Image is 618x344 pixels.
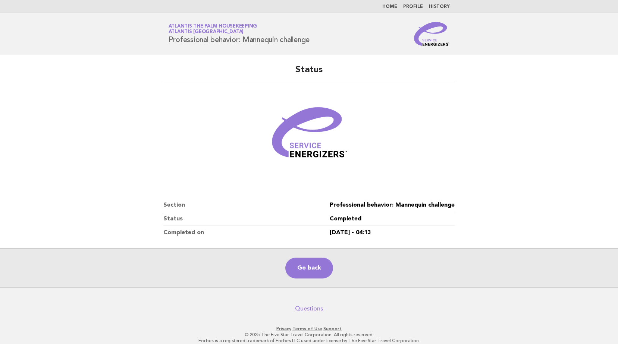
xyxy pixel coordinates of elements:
[414,22,450,46] img: Service Energizers
[323,326,342,331] a: Support
[169,30,244,35] span: Atlantis [GEOGRAPHIC_DATA]
[382,4,397,9] a: Home
[295,305,323,312] a: Questions
[285,258,333,278] a: Go back
[264,91,354,181] img: Verified
[330,198,455,212] dd: Professional behavior: Mannequin challenge
[81,326,537,332] p: · ·
[403,4,423,9] a: Profile
[429,4,450,9] a: History
[330,226,455,239] dd: [DATE] - 04:13
[169,24,310,44] h1: Professional behavior: Mannequin challenge
[292,326,322,331] a: Terms of Use
[169,24,257,34] a: Atlantis The Palm HousekeepingAtlantis [GEOGRAPHIC_DATA]
[163,226,330,239] dt: Completed on
[276,326,291,331] a: Privacy
[81,338,537,344] p: Forbes is a registered trademark of Forbes LLC used under license by The Five Star Travel Corpora...
[163,64,455,82] h2: Status
[330,212,455,226] dd: Completed
[163,198,330,212] dt: Section
[81,332,537,338] p: © 2025 The Five Star Travel Corporation. All rights reserved.
[163,212,330,226] dt: Status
